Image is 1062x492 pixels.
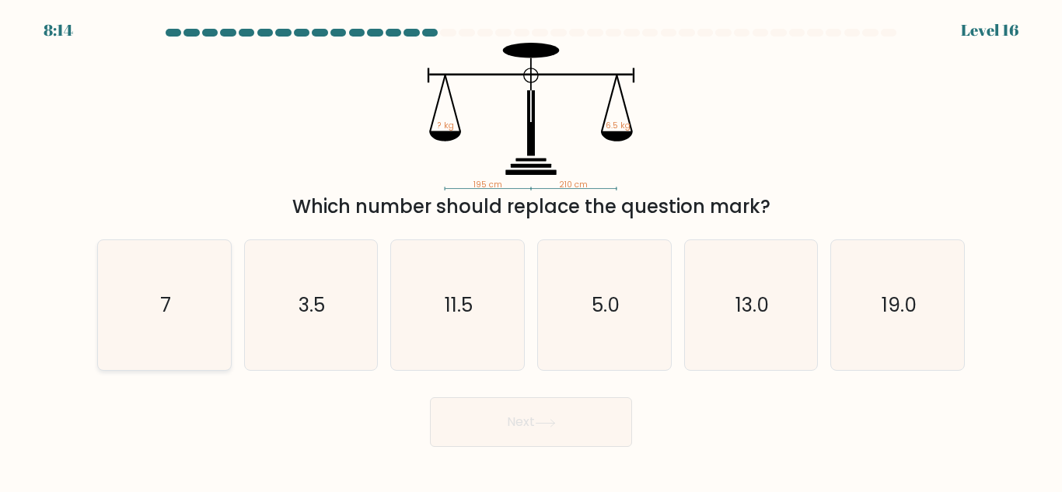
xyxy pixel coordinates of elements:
[559,179,588,190] tspan: 210 cm
[430,397,632,447] button: Next
[299,291,326,319] text: 3.5
[438,120,454,131] tspan: ? kg
[592,291,620,319] text: 5.0
[882,291,917,319] text: 19.0
[107,193,955,221] div: Which number should replace the question mark?
[445,291,473,319] text: 11.5
[473,179,502,190] tspan: 195 cm
[735,291,769,319] text: 13.0
[160,291,171,319] text: 7
[961,19,1018,42] div: Level 16
[44,19,73,42] div: 8:14
[606,120,631,131] tspan: 6.5 kg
